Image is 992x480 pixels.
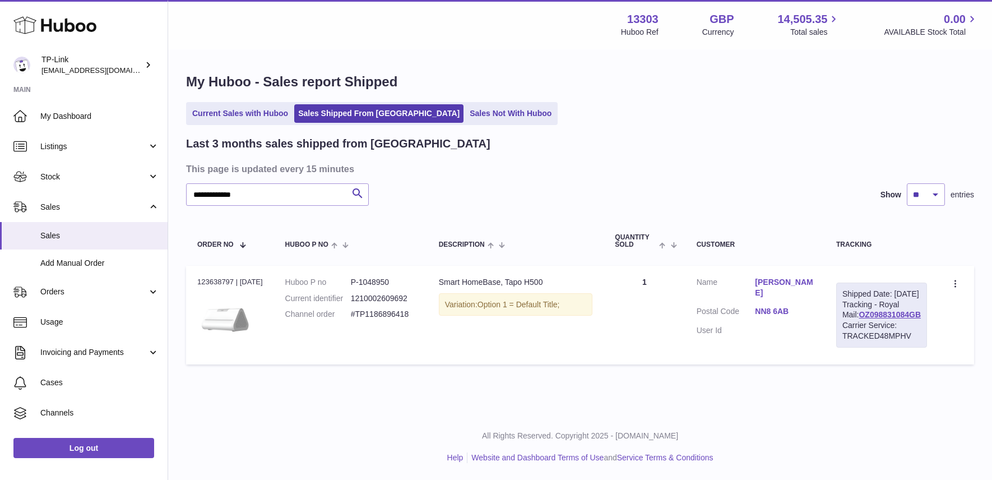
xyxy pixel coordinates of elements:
img: gaby.chen@tp-link.com [13,57,30,73]
a: [PERSON_NAME] [755,277,814,298]
a: Help [447,453,463,462]
dt: User Id [697,325,755,336]
img: listpage_large_20241231040602k.png [197,290,253,347]
dt: Channel order [285,309,351,320]
p: All Rights Reserved. Copyright 2025 - [DOMAIN_NAME] [177,431,983,441]
dt: Huboo P no [285,277,351,288]
span: Order No [197,241,234,248]
div: Tracking - Royal Mail: [836,283,927,348]
h2: Last 3 months sales shipped from [GEOGRAPHIC_DATA] [186,136,490,151]
a: Service Terms & Conditions [617,453,713,462]
span: Invoicing and Payments [40,347,147,358]
label: Show [880,190,901,200]
span: Huboo P no [285,241,328,248]
span: Total sales [790,27,840,38]
span: AVAILABLE Stock Total [884,27,979,38]
a: Sales Not With Huboo [466,104,555,123]
span: Sales [40,202,147,213]
span: Orders [40,287,147,297]
dt: Name [697,277,755,301]
div: TP-Link [41,54,142,76]
span: Stock [40,172,147,182]
span: Quantity Sold [615,234,656,248]
span: Cases [40,377,159,388]
a: 14,505.35 Total sales [777,12,840,38]
strong: 13303 [627,12,659,27]
dd: 1210002609692 [351,293,416,304]
a: Sales Shipped From [GEOGRAPHIC_DATA] [294,104,463,123]
div: 123638797 | [DATE] [197,277,263,287]
span: Sales [40,230,159,241]
span: 14,505.35 [777,12,827,27]
div: Smart HomeBase, Tapo H500 [439,277,593,288]
span: 0.00 [944,12,966,27]
div: Variation: [439,293,593,316]
strong: GBP [710,12,734,27]
span: Listings [40,141,147,152]
span: Option 1 = Default Title; [478,300,560,309]
div: Shipped Date: [DATE] [842,289,921,299]
span: Add Manual Order [40,258,159,269]
dd: P-1048950 [351,277,416,288]
div: Customer [697,241,814,248]
td: 1 [604,266,685,364]
h1: My Huboo - Sales report Shipped [186,73,974,91]
span: Description [439,241,485,248]
a: Current Sales with Huboo [188,104,292,123]
span: Channels [40,408,159,418]
a: Log out [13,438,154,458]
div: Carrier Service: TRACKED48MPHV [842,320,921,341]
span: My Dashboard [40,111,159,122]
div: Tracking [836,241,927,248]
a: 0.00 AVAILABLE Stock Total [884,12,979,38]
div: Currency [702,27,734,38]
dd: #TP1186896418 [351,309,416,320]
a: OZ098831084GB [859,310,921,319]
a: Website and Dashboard Terms of Use [471,453,604,462]
div: Huboo Ref [621,27,659,38]
span: Usage [40,317,159,327]
h3: This page is updated every 15 minutes [186,163,971,175]
li: and [467,453,713,463]
dt: Postal Code [697,306,755,320]
span: entries [951,190,974,200]
span: [EMAIL_ADDRESS][DOMAIN_NAME] [41,66,165,75]
a: NN8 6AB [755,306,814,317]
dt: Current identifier [285,293,351,304]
